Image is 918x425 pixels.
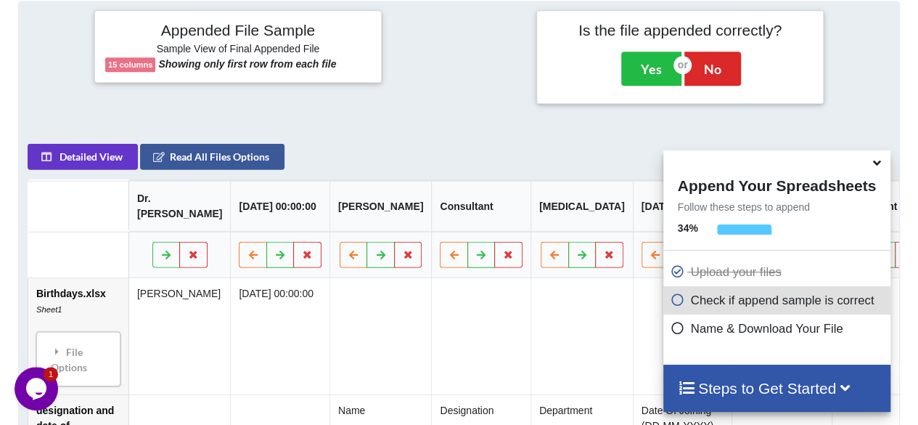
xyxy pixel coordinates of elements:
[432,180,531,231] th: Consultant
[621,52,681,85] button: Yes
[663,173,890,195] h4: Append Your Spreadsheets
[158,58,336,70] b: Showing only first row from each file
[231,278,330,394] td: [DATE] 00:00:00
[36,304,62,313] i: Sheet1
[128,180,230,231] th: Dr. [PERSON_NAME]
[530,180,633,231] th: [MEDICAL_DATA]
[671,263,887,281] p: Upload your files
[663,200,890,214] p: Follow these steps to append
[28,143,138,169] button: Detailed View
[41,336,116,381] div: File Options
[105,21,371,41] h4: Appended File Sample
[678,222,698,234] b: 34 %
[140,143,284,169] button: Read All Files Options
[633,180,732,231] th: [DATE] 00:00:00
[684,52,741,85] button: No
[28,278,128,394] td: Birthdays.xlsx
[329,180,431,231] th: [PERSON_NAME]
[128,278,230,394] td: [PERSON_NAME]
[678,379,876,397] h4: Steps to Get Started
[671,320,887,338] p: Name & Download Your File
[671,291,887,309] p: Check if append sample is correct
[105,43,371,57] h6: Sample View of Final Appended File
[547,21,813,39] h4: Is the file appended correctly?
[231,180,330,231] th: [DATE] 00:00:00
[108,60,153,69] b: 15 columns
[15,367,61,410] iframe: chat widget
